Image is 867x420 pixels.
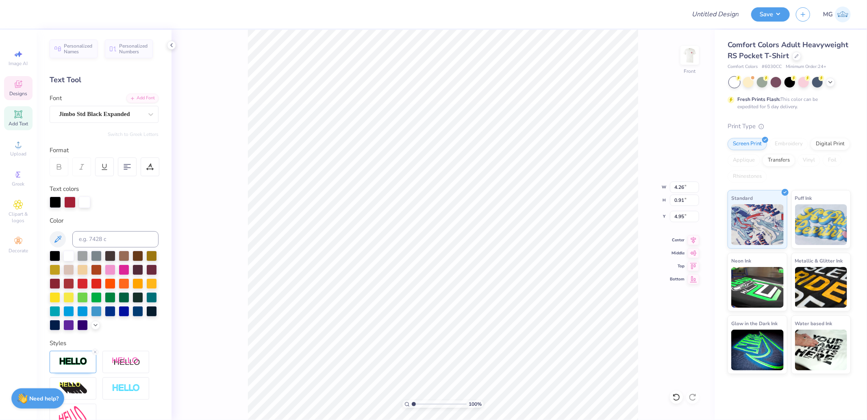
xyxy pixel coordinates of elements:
span: Middle [670,250,684,256]
span: Image AI [9,60,28,67]
img: Michael Galon [835,7,851,22]
div: Applique [728,154,760,166]
button: Save [751,7,790,22]
span: Designs [9,90,27,97]
div: Transfers [763,154,795,166]
div: Screen Print [728,138,767,150]
div: Text Tool [50,74,159,85]
label: Font [50,94,62,103]
div: Digital Print [811,138,850,150]
div: Embroidery [769,138,808,150]
img: Puff Ink [795,204,847,245]
span: # 6030CC [762,63,782,70]
span: Personalized Names [64,43,93,55]
span: Puff Ink [795,194,812,202]
div: Styles [50,339,159,348]
div: Print Type [728,122,851,131]
span: MG [823,10,833,19]
input: Untitled Design [685,6,745,22]
div: This color can be expedited for 5 day delivery. [737,96,837,110]
div: Front [684,68,696,75]
img: Glow in the Dark Ink [731,330,784,370]
input: e.g. 7428 c [72,231,159,247]
img: Neon Ink [731,267,784,308]
span: Add Text [9,120,28,127]
strong: Need help? [30,395,59,402]
span: Standard [731,194,753,202]
div: Foil [823,154,842,166]
span: Neon Ink [731,256,751,265]
div: Rhinestones [728,171,767,183]
img: Front [682,47,698,63]
span: Clipart & logos [4,211,33,224]
span: Minimum Order: 24 + [786,63,826,70]
div: Add Font [126,94,159,103]
span: Comfort Colors Adult Heavyweight RS Pocket T-Shirt [728,40,848,61]
button: Switch to Greek Letters [108,131,159,138]
span: Bottom [670,276,684,282]
img: Standard [731,204,784,245]
span: Decorate [9,247,28,254]
span: Comfort Colors [728,63,758,70]
img: 3d Illusion [59,382,87,395]
span: Glow in the Dark Ink [731,319,778,328]
div: Color [50,216,159,225]
div: Format [50,146,159,155]
span: Top [670,263,684,269]
img: Negative Space [112,384,140,393]
span: Center [670,237,684,243]
span: Personalized Numbers [119,43,148,55]
div: Vinyl [797,154,820,166]
strong: Fresh Prints Flash: [737,96,780,103]
img: Metallic & Glitter Ink [795,267,847,308]
span: Greek [12,181,25,187]
img: Stroke [59,357,87,366]
span: Upload [10,151,26,157]
span: Metallic & Glitter Ink [795,256,843,265]
span: 100 % [469,400,482,408]
img: Water based Ink [795,330,847,370]
label: Text colors [50,184,79,194]
span: Water based Ink [795,319,832,328]
img: Shadow [112,357,140,367]
a: MG [823,7,851,22]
